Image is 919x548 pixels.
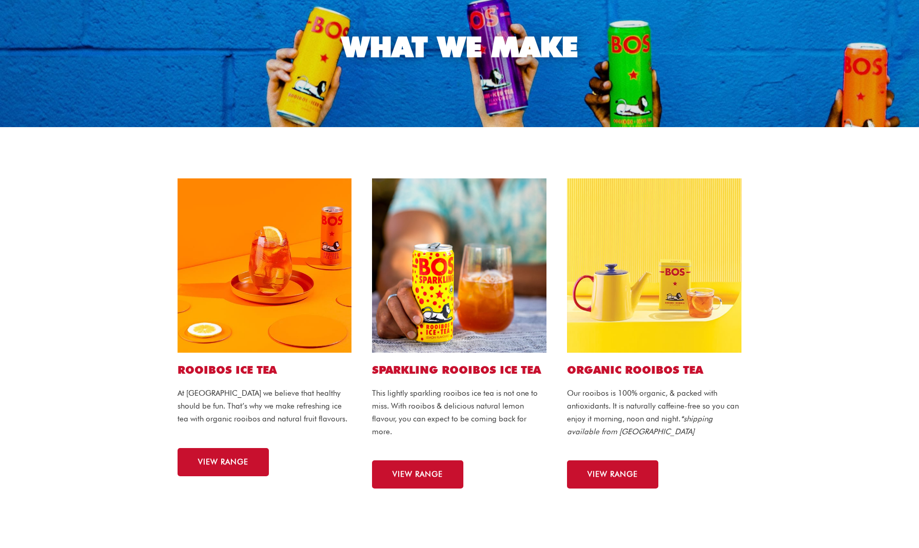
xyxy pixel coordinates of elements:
[393,471,443,478] span: VIEW RANGE
[372,363,546,377] h2: SPARKLING ROOIBOS ICE TEA
[178,178,352,353] img: peach
[342,33,578,61] div: WHAT WE MAKE
[567,460,658,489] a: VIEW RANGE
[567,387,741,438] p: Our rooibos is 100% organic, & packed with antioxidants. It is naturally caffeine-free so you can...
[567,178,741,353] img: hot-tea-2-copy
[372,387,546,438] p: This lightly sparkling rooibos ice tea is not one to miss. With rooibos & delicious natural lemon...
[178,387,352,425] p: At [GEOGRAPHIC_DATA] we believe that healthy should be fun. That’s why we make refreshing ice tea...
[178,448,269,476] a: VIEW RANGE
[567,363,741,377] h2: ORGANIC ROOIBOS TEA
[198,458,248,466] span: VIEW RANGE
[588,471,638,478] span: VIEW RANGE
[372,178,546,353] img: sparkling lemon
[178,363,352,377] h2: ROOIBOS ICE TEA
[567,414,713,436] em: *shipping available from [GEOGRAPHIC_DATA]
[372,460,463,489] a: VIEW RANGE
